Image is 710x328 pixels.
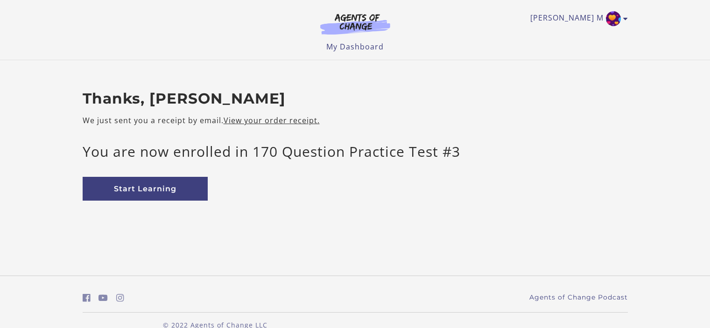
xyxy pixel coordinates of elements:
[83,177,208,201] a: Start Learning
[98,293,108,302] i: https://www.youtube.com/c/AgentsofChangeTestPrepbyMeaganMitchell (Open in a new window)
[310,13,400,35] img: Agents of Change Logo
[83,291,91,305] a: https://www.facebook.com/groups/aswbtestprep (Open in a new window)
[83,115,628,126] p: We just sent you a receipt by email.
[326,42,384,52] a: My Dashboard
[224,115,320,126] a: View your order receipt.
[83,293,91,302] i: https://www.facebook.com/groups/aswbtestprep (Open in a new window)
[98,291,108,305] a: https://www.youtube.com/c/AgentsofChangeTestPrepbyMeaganMitchell (Open in a new window)
[116,291,124,305] a: https://www.instagram.com/agentsofchangeprep/ (Open in a new window)
[83,90,628,108] h2: Thanks, [PERSON_NAME]
[529,293,628,302] a: Agents of Change Podcast
[83,141,628,162] p: You are now enrolled in 170 Question Practice Test #3
[116,293,124,302] i: https://www.instagram.com/agentsofchangeprep/ (Open in a new window)
[530,11,623,26] a: Toggle menu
